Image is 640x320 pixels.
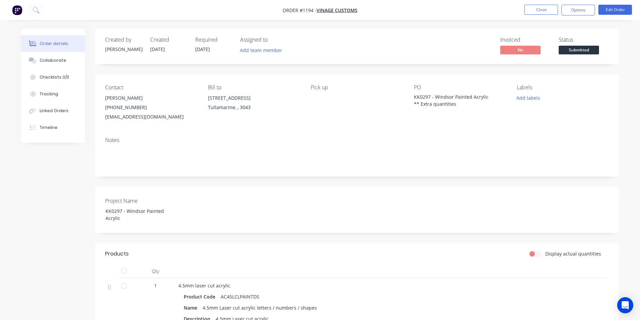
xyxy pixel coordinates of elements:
span: [DATE] [150,46,165,52]
button: Submitted [559,46,599,56]
div: [STREET_ADDRESS]Tullamarine, , 3043 [208,93,300,115]
div: Open Intercom Messenger [617,297,633,313]
div: Timeline [40,125,57,131]
div: [PERSON_NAME] [105,46,142,53]
div: Required [195,37,232,43]
div: Qty [135,265,176,278]
div: Created by [105,37,142,43]
button: Checklists 0/0 [21,69,85,86]
button: Order details [21,35,85,52]
button: Timeline [21,119,85,136]
div: [STREET_ADDRESS] [208,93,300,103]
div: Order details [40,41,68,47]
button: Add team member [240,46,286,55]
div: KK0297 - Windsor Painted Acrylic [100,206,184,223]
button: Collaborate [21,52,85,69]
div: Contact [105,84,197,91]
div: Tullamarine, , 3043 [208,103,300,112]
div: Collaborate [40,57,66,63]
div: Status [559,37,609,43]
div: Pick up [311,84,403,91]
div: Created [150,37,187,43]
span: 4.5mm laser cut acrylic [178,282,230,289]
span: [DATE] [195,46,210,52]
button: Add team member [236,46,286,55]
div: Name [184,303,200,313]
div: Labels [517,84,609,91]
label: Display actual quantities [545,250,601,257]
label: Project Name [105,197,189,205]
div: Notes [105,137,609,143]
button: Options [561,5,595,15]
div: Product Code [184,292,218,302]
img: Factory [12,5,22,15]
div: AC45LCLPAINTDS [218,292,262,302]
div: Products [105,250,129,258]
div: Invoiced [500,37,551,43]
div: Linked Orders [40,108,69,114]
div: [EMAIL_ADDRESS][DOMAIN_NAME] [105,112,197,122]
span: No [500,46,541,54]
div: [PERSON_NAME][PHONE_NUMBER][EMAIL_ADDRESS][DOMAIN_NAME] [105,93,197,122]
button: Add labels [513,93,544,102]
a: Vinage Customs [316,7,357,13]
button: Linked Orders [21,102,85,119]
div: PO [414,84,506,91]
div: Tracking [40,91,58,97]
div: Checklists 0/0 [40,74,69,80]
div: [PHONE_NUMBER] [105,103,197,112]
div: Bill to [208,84,300,91]
button: Close [524,5,558,15]
div: KK0297 - Windsor Painted Acrylic ** Extra quantities [414,93,498,107]
div: [PERSON_NAME] [105,93,197,103]
div: 4.5mm Laser cut acrylic letters / numbers / shapes [200,303,319,313]
button: Tracking [21,86,85,102]
span: Submitted [559,46,599,54]
div: Assigned to [240,37,307,43]
span: Order #1194 - [283,7,316,13]
span: 1 [154,282,157,289]
button: Edit Order [598,5,632,15]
